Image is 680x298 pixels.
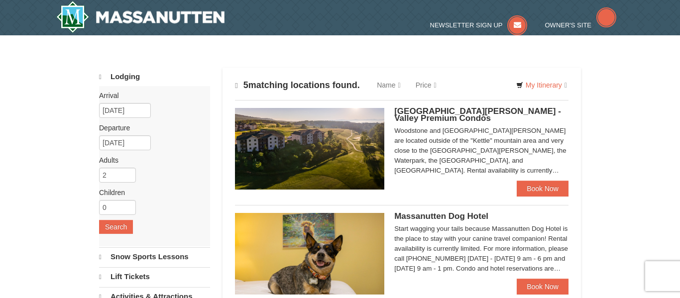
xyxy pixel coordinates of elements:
img: 19219041-4-ec11c166.jpg [235,108,384,190]
label: Departure [99,123,203,133]
span: 5 [243,80,248,90]
button: Search [99,220,133,234]
a: Price [408,75,444,95]
span: Newsletter Sign Up [430,21,503,29]
a: Lodging [99,68,210,86]
a: Massanutten Resort [56,1,225,33]
div: Start wagging your tails because Massanutten Dog Hotel is the place to stay with your canine trav... [394,224,568,274]
img: 27428181-5-81c892a3.jpg [235,213,384,295]
img: Massanutten Resort Logo [56,1,225,33]
a: Book Now [517,279,568,295]
span: Massanutten Dog Hotel [394,211,488,221]
a: Name [369,75,408,95]
a: Newsletter Sign Up [430,21,528,29]
a: Book Now [517,181,568,197]
h4: matching locations found. [235,80,360,91]
a: Snow Sports Lessons [99,247,210,266]
label: Arrival [99,91,203,100]
span: [GEOGRAPHIC_DATA][PERSON_NAME] - Valley Premium Condos [394,106,561,123]
div: Woodstone and [GEOGRAPHIC_DATA][PERSON_NAME] are located outside of the "Kettle" mountain area an... [394,126,568,176]
a: Lift Tickets [99,267,210,286]
label: Children [99,188,203,198]
a: My Itinerary [510,78,573,93]
label: Adults [99,155,203,165]
a: Owner's Site [545,21,617,29]
span: Owner's Site [545,21,592,29]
